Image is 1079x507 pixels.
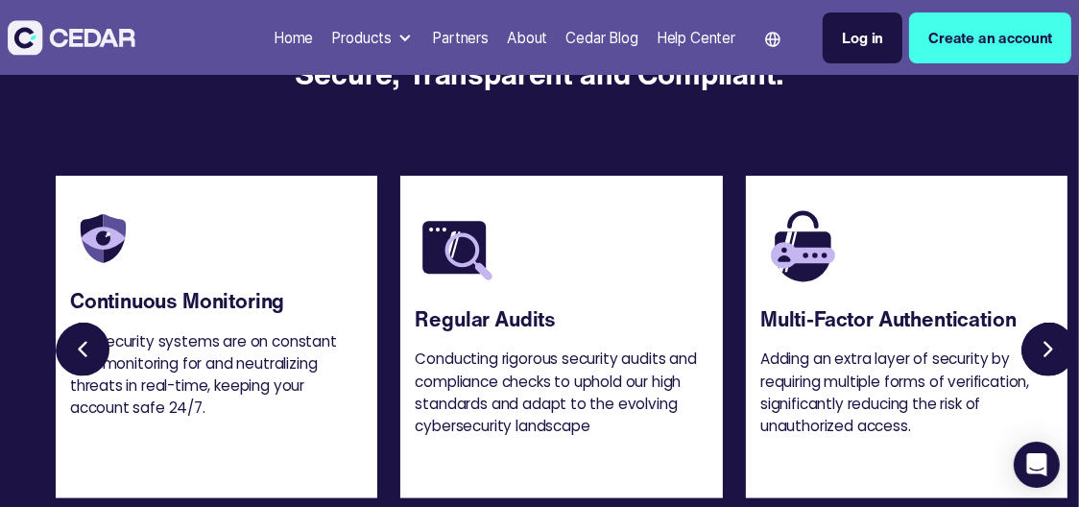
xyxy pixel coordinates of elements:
img: world icon [765,32,780,47]
div: Open Intercom Messenger [1014,442,1060,488]
a: Create an account [909,12,1071,63]
div: Partners [432,27,489,49]
div: Cedar Blog [565,27,637,49]
div: Products [331,27,392,49]
div: Help Center [657,27,735,49]
a: Log in [823,12,902,63]
div: About [507,27,547,49]
a: Help Center [649,17,742,59]
a: Cedar Blog [559,17,646,59]
div: Log in [842,27,883,49]
a: Previous slide [56,323,114,381]
a: Partners [425,17,496,59]
a: Home [266,17,321,59]
a: About [499,17,554,59]
div: Home [274,27,313,49]
div: Products [324,19,421,56]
